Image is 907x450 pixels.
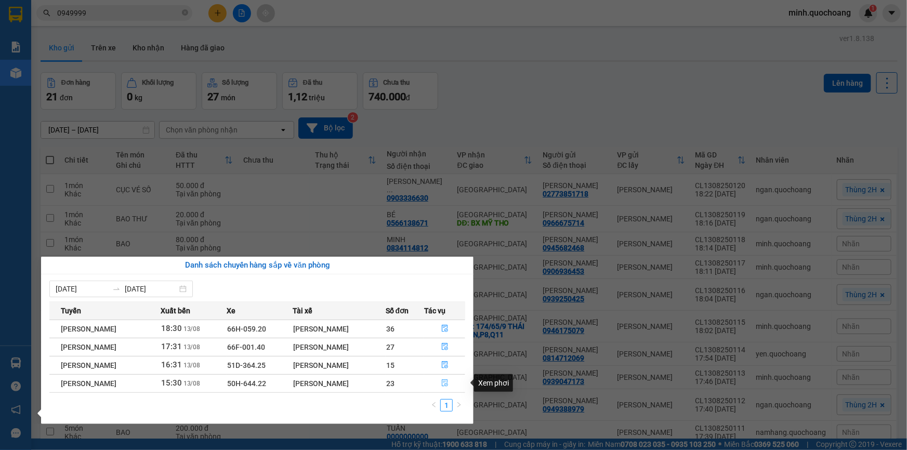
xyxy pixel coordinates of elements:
[183,343,201,351] span: 13/08
[293,360,385,371] div: [PERSON_NAME]
[161,378,182,388] span: 15:30
[440,399,453,412] li: 1
[428,399,440,412] li: Previous Page
[474,374,513,392] div: Xem phơi
[293,378,385,389] div: [PERSON_NAME]
[425,375,465,392] button: file-done
[441,400,452,411] a: 1
[61,325,116,333] span: [PERSON_NAME]
[424,305,445,316] span: Tác vụ
[227,305,236,316] span: Xe
[61,343,116,351] span: [PERSON_NAME]
[112,285,121,293] span: to
[228,379,267,388] span: 50H-644.22
[425,321,465,337] button: file-done
[183,380,201,387] span: 13/08
[61,379,116,388] span: [PERSON_NAME]
[228,325,267,333] span: 66H-059.20
[161,324,182,333] span: 18:30
[183,362,201,369] span: 13/08
[49,259,465,272] div: Danh sách chuyến hàng sắp về văn phòng
[453,399,465,412] button: right
[112,285,121,293] span: swap-right
[386,343,395,351] span: 27
[425,339,465,355] button: file-done
[183,325,201,333] span: 13/08
[61,361,116,369] span: [PERSON_NAME]
[456,402,462,408] span: right
[386,325,395,333] span: 36
[293,323,385,335] div: [PERSON_NAME]
[228,343,266,351] span: 66F-001.40
[61,305,81,316] span: Tuyến
[228,361,266,369] span: 51D-364.25
[56,283,108,295] input: Từ ngày
[441,361,449,369] span: file-done
[431,402,437,408] span: left
[441,325,449,333] span: file-done
[293,305,312,316] span: Tài xế
[441,343,449,351] span: file-done
[453,399,465,412] li: Next Page
[161,305,190,316] span: Xuất bến
[293,341,385,353] div: [PERSON_NAME]
[386,361,395,369] span: 15
[386,379,395,388] span: 23
[125,283,177,295] input: Đến ngày
[161,342,182,351] span: 17:31
[428,399,440,412] button: left
[425,357,465,374] button: file-done
[441,379,449,388] span: file-done
[161,360,182,369] span: 16:31
[386,305,409,316] span: Số đơn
